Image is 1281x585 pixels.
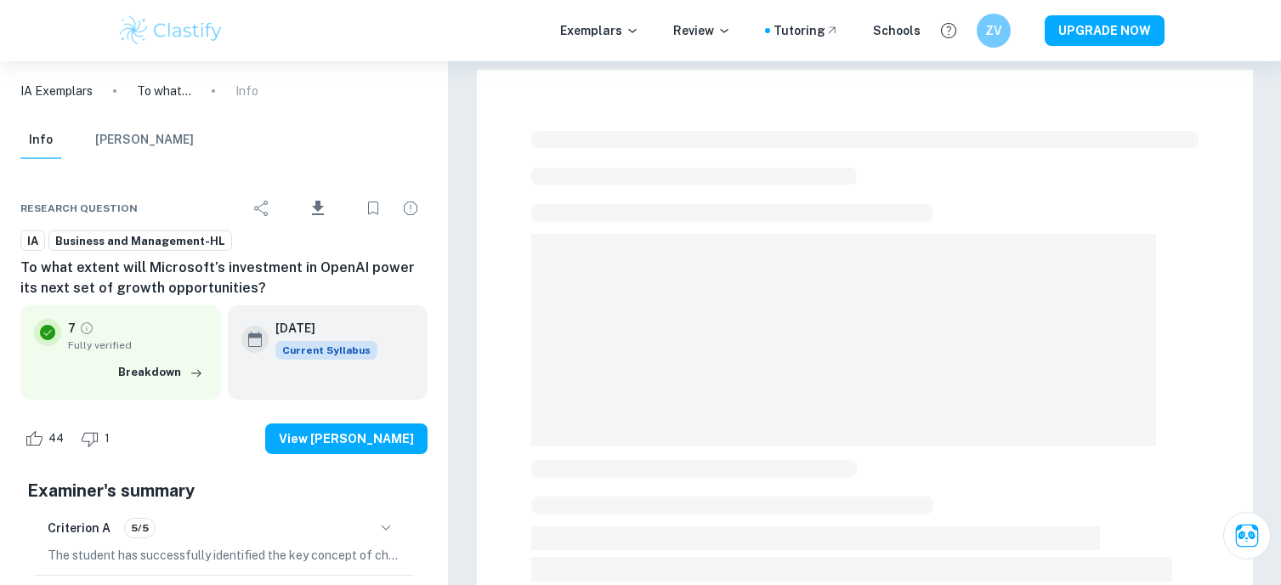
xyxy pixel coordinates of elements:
[983,21,1003,40] h6: ZV
[20,82,93,100] a: IA Exemplars
[934,16,963,45] button: Help and Feedback
[235,82,258,100] p: Info
[48,230,232,252] a: Business and Management-HL
[39,430,73,447] span: 44
[48,519,111,537] h6: Criterion A
[49,233,231,250] span: Business and Management-HL
[77,425,119,452] div: Dislike
[20,258,428,298] h6: To what extent will Microsoft’s investment in OpenAI power its next set of growth opportunities?
[1045,15,1165,46] button: UPGRADE NOW
[27,478,421,503] h5: Examiner's summary
[117,14,225,48] img: Clastify logo
[356,191,390,225] div: Bookmark
[977,14,1011,48] button: ZV
[275,341,377,360] div: This exemplar is based on the current syllabus. Feel free to refer to it for inspiration/ideas wh...
[95,430,119,447] span: 1
[394,191,428,225] div: Report issue
[1223,512,1271,559] button: Ask Clai
[95,122,194,159] button: [PERSON_NAME]
[873,21,921,40] a: Schools
[265,423,428,454] button: View [PERSON_NAME]
[245,191,279,225] div: Share
[275,319,364,338] h6: [DATE]
[114,360,207,385] button: Breakdown
[125,520,155,536] span: 5/5
[282,186,353,230] div: Download
[673,21,731,40] p: Review
[560,21,639,40] p: Exemplars
[20,201,138,216] span: Research question
[20,425,73,452] div: Like
[68,319,76,338] p: 7
[20,122,61,159] button: Info
[275,341,377,360] span: Current Syllabus
[21,233,44,250] span: IA
[137,82,191,100] p: To what extent will Microsoft’s investment in OpenAI power its next set of growth opportunities?
[774,21,839,40] a: Tutoring
[48,546,400,565] p: The student has successfully identified the key concept of change in their Internal Assessment, f...
[20,230,45,252] a: IA
[68,338,207,353] span: Fully verified
[79,321,94,336] a: Grade fully verified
